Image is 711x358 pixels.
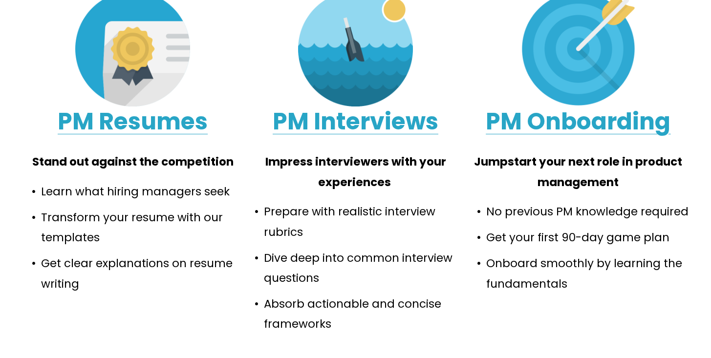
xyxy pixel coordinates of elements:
strong: Impress interviewers with your experiences [265,154,449,190]
p: Get clear explanations on resume writing [41,253,244,294]
p: Learn what hiring managers seek [41,182,244,202]
strong: Jumpstart your next role in product management [474,154,685,190]
p: Get your first 90-day game plan [486,228,689,248]
p: Transform your resume with our templates [41,208,244,248]
p: Prepare with realistic interview rubrics [264,202,467,242]
p: Absorb actionable and concise frameworks [264,294,467,335]
p: Dive deep into common interview questions [264,248,467,289]
strong: Stand out against the competition [32,154,234,169]
p: No previous PM knowledge required [486,202,689,222]
a: PM Onboarding [486,105,670,138]
a: PM Interviews [273,105,438,138]
p: Onboard smoothly by learning the fundamentals [486,253,689,294]
a: PM Resumes [58,105,208,138]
